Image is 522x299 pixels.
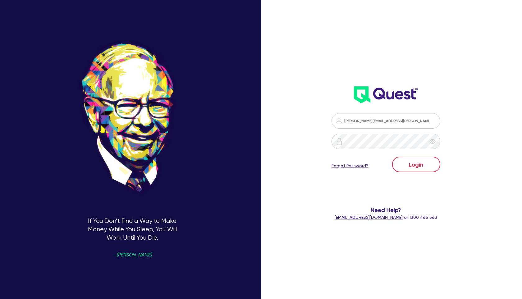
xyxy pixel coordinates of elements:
[336,138,343,145] img: icon-password
[392,157,440,172] button: Login
[354,86,418,103] img: wH2k97JdezQIQAAAABJRU5ErkJggg==
[335,117,343,124] img: icon-password
[335,215,403,220] a: [EMAIL_ADDRESS][DOMAIN_NAME]
[429,138,436,145] span: eye
[332,163,369,169] a: Forgot Password?
[332,113,440,129] input: Email address
[335,215,437,220] span: or 1300 465 363
[317,206,455,214] span: Need Help?
[113,253,152,257] span: - [PERSON_NAME]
